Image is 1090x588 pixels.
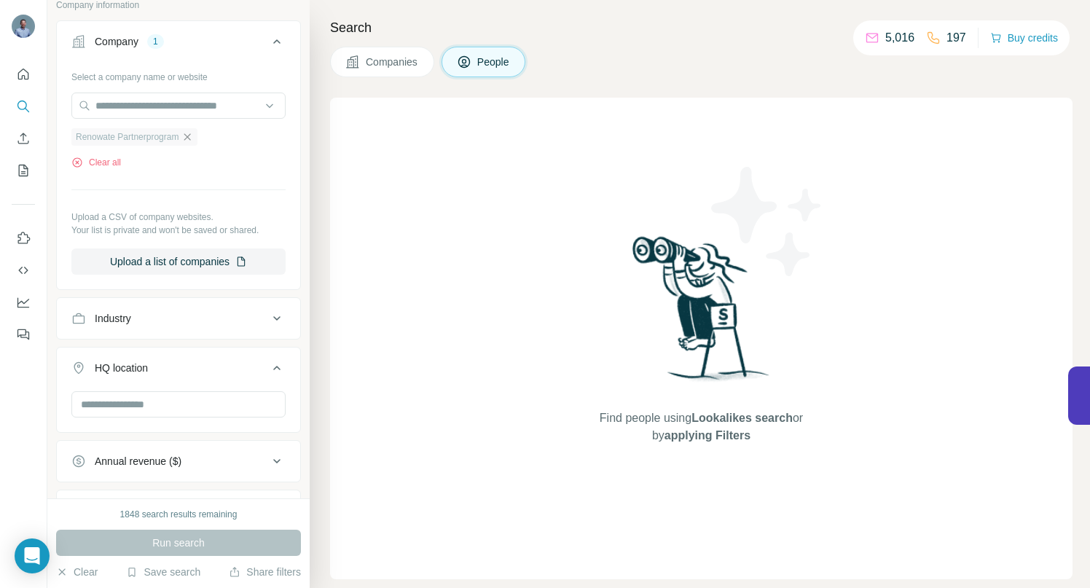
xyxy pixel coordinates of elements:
[57,493,300,528] button: Employees (size)
[702,156,833,287] img: Surfe Illustration - Stars
[664,429,750,442] span: applying Filters
[57,24,300,65] button: Company1
[95,454,181,469] div: Annual revenue ($)
[12,93,35,119] button: Search
[12,321,35,348] button: Feedback
[946,29,966,47] p: 197
[71,156,121,169] button: Clear all
[57,350,300,391] button: HQ location
[147,35,164,48] div: 1
[71,65,286,84] div: Select a company name or website
[15,538,50,573] div: Open Intercom Messenger
[71,224,286,237] p: Your list is private and won't be saved or shared.
[126,565,200,579] button: Save search
[885,29,914,47] p: 5,016
[366,55,419,69] span: Companies
[12,61,35,87] button: Quick start
[71,211,286,224] p: Upload a CSV of company websites.
[95,34,138,49] div: Company
[12,289,35,315] button: Dashboard
[76,130,179,144] span: Renowate Partnerprogram
[95,311,131,326] div: Industry
[57,301,300,336] button: Industry
[12,125,35,152] button: Enrich CSV
[229,565,301,579] button: Share filters
[330,17,1073,38] h4: Search
[12,257,35,283] button: Use Surfe API
[12,15,35,38] img: Avatar
[477,55,511,69] span: People
[56,565,98,579] button: Clear
[57,444,300,479] button: Annual revenue ($)
[584,409,817,444] span: Find people using or by
[120,508,238,521] div: 1848 search results remaining
[12,157,35,184] button: My lists
[990,28,1058,48] button: Buy credits
[626,232,777,395] img: Surfe Illustration - Woman searching with binoculars
[71,248,286,275] button: Upload a list of companies
[12,225,35,251] button: Use Surfe on LinkedIn
[95,361,148,375] div: HQ location
[691,412,793,424] span: Lookalikes search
